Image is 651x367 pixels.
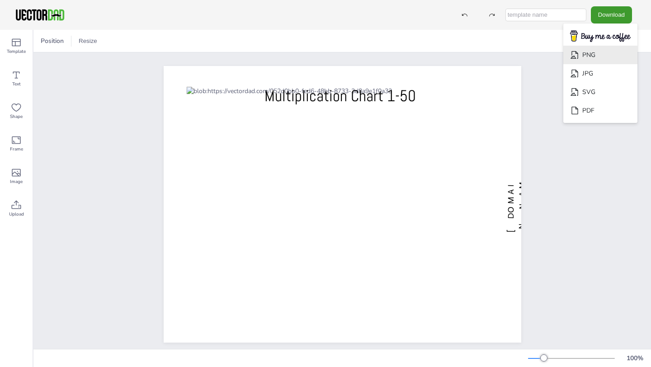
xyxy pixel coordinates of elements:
[264,86,416,106] span: Multiplication Chart 1-50
[563,64,637,83] li: JPG
[12,80,21,88] span: Text
[505,9,586,21] input: template name
[10,178,23,185] span: Image
[624,354,646,362] div: 100 %
[14,8,66,22] img: VectorDad-1.png
[9,211,24,218] span: Upload
[10,113,23,120] span: Shape
[39,37,66,45] span: Position
[563,101,637,120] li: PDF
[563,46,637,64] li: PNG
[7,48,26,55] span: Template
[591,6,632,23] button: Download
[564,28,637,45] img: buymecoffee.png
[563,83,637,101] li: SVG
[563,24,637,123] ul: Download
[75,34,101,48] button: Resize
[10,146,23,153] span: Frame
